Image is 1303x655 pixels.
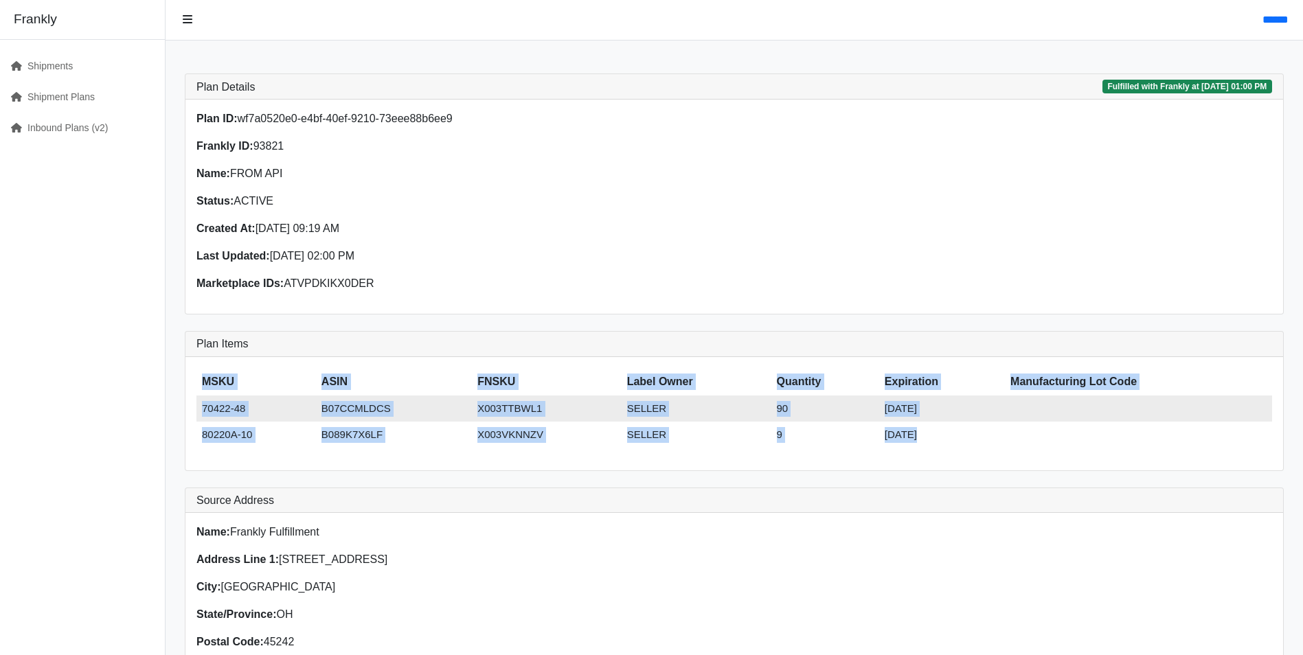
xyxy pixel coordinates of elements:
strong: Frankly ID: [196,140,253,152]
p: OH [196,606,726,623]
h3: Source Address [196,494,1272,507]
th: MSKU [196,368,316,395]
strong: Postal Code: [196,636,264,647]
p: Frankly Fulfillment [196,524,726,540]
span: Fulfilled with Frankly at [DATE] 01:00 PM [1102,80,1272,93]
p: [GEOGRAPHIC_DATA] [196,579,726,595]
strong: City: [196,581,221,593]
td: [DATE] [879,422,1005,448]
p: 45242 [196,634,726,650]
th: Quantity [771,368,879,395]
p: 93821 [196,138,726,154]
h3: Plan Details [196,80,255,93]
p: [DATE] 02:00 PM [196,248,726,264]
th: ASIN [316,368,472,395]
td: [DATE] [879,395,1005,422]
p: [DATE] 09:19 AM [196,220,726,237]
td: X003TTBWL1 [472,395,622,422]
td: B089K7X6LF [316,422,472,448]
p: [STREET_ADDRESS] [196,551,726,568]
td: B07CCMLDCS [316,395,472,422]
th: Label Owner [622,368,771,395]
td: 70422-48 [196,395,316,422]
td: 90 [771,395,879,422]
p: FROM API [196,165,726,182]
strong: State/Province: [196,608,276,620]
td: X003VKNNZV [472,422,622,448]
p: wf7a0520e0-e4bf-40ef-9210-73eee88b6ee9 [196,111,726,127]
strong: Last Updated: [196,250,270,262]
th: Expiration [879,368,1005,395]
p: ATVPDKIKX0DER [196,275,726,292]
strong: Status: [196,195,234,207]
strong: Plan ID: [196,113,238,124]
td: SELLER [622,395,771,422]
td: 9 [771,422,879,448]
strong: Marketplace IDs: [196,277,284,289]
td: 80220A-10 [196,422,316,448]
strong: Name: [196,526,230,538]
strong: Address Line 1: [196,553,279,565]
strong: Name: [196,168,230,179]
p: ACTIVE [196,193,726,209]
td: SELLER [622,422,771,448]
th: Manufacturing Lot Code [1005,368,1272,395]
th: FNSKU [472,368,622,395]
strong: Created At: [196,222,256,234]
h3: Plan Items [196,337,1272,350]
